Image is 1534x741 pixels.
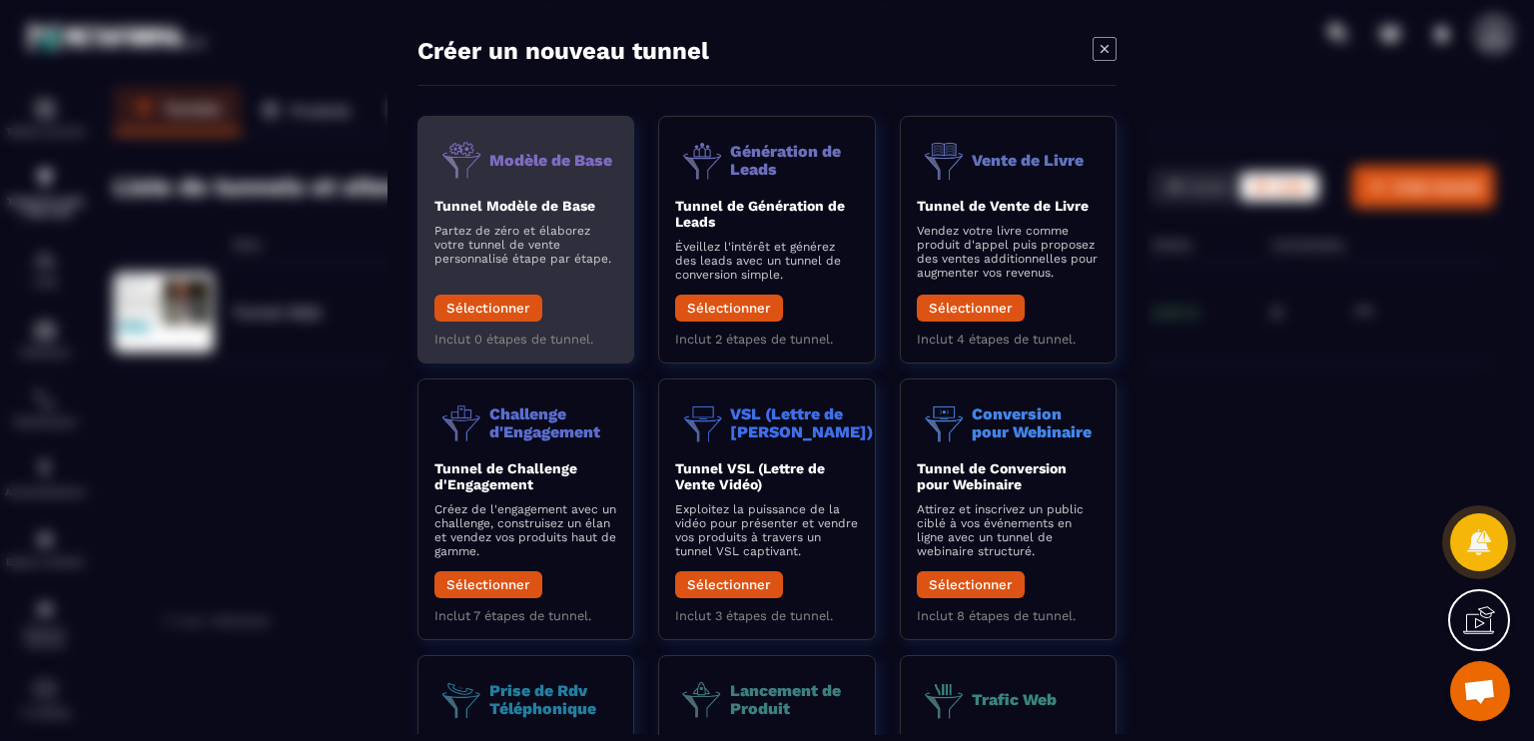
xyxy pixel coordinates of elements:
img: funnel-objective-icon [675,395,730,450]
button: Sélectionner [675,571,783,598]
p: Partez de zéro et élaborez votre tunnel de vente personnalisé étape par étape. [434,224,617,266]
img: funnel-objective-icon [917,395,972,450]
button: Sélectionner [434,571,542,598]
p: Modèle de Base [489,152,612,170]
p: Inclut 2 étapes de tunnel. [675,332,858,347]
img: funnel-objective-icon [434,395,489,450]
p: Prise de Rdv Téléphonique [489,682,617,717]
p: Inclut 4 étapes de tunnel. [917,332,1100,347]
p: VSL (Lettre de [PERSON_NAME]) [730,405,873,440]
img: funnel-objective-icon [917,133,972,188]
img: funnel-objective-icon [675,672,730,727]
p: Attirez et inscrivez un public ciblé à vos événements en ligne avec un tunnel de webinaire struct... [917,502,1100,558]
b: Tunnel de Challenge d'Engagement [434,460,577,492]
p: Inclut 8 étapes de tunnel. [917,608,1100,623]
img: funnel-objective-icon [434,133,489,188]
p: Challenge d'Engagement [489,405,617,440]
b: Tunnel VSL (Lettre de Vente Vidéo) [675,460,825,492]
a: Ouvrir le chat [1450,661,1510,721]
p: Génération de Leads [730,143,858,178]
button: Sélectionner [675,295,783,322]
img: funnel-objective-icon [434,672,489,727]
b: Tunnel Modèle de Base [434,198,595,214]
b: Tunnel de Vente de Livre [917,198,1089,214]
p: Éveillez l'intérêt et générez des leads avec un tunnel de conversion simple. [675,240,858,282]
p: Inclut 0 étapes de tunnel. [434,332,617,347]
img: funnel-objective-icon [675,133,730,188]
b: Tunnel de Génération de Leads [675,198,845,230]
h4: Créer un nouveau tunnel [417,37,709,65]
p: Trafic Web [972,691,1057,709]
p: Inclut 3 étapes de tunnel. [675,608,858,623]
p: Exploitez la puissance de la vidéo pour présenter et vendre vos produits à travers un tunnel VSL ... [675,502,858,558]
p: Vente de Livre [972,152,1084,170]
p: Créez de l'engagement avec un challenge, construisez un élan et vendez vos produits haut de gamme. [434,502,617,558]
p: Conversion pour Webinaire [972,405,1100,440]
p: Inclut 7 étapes de tunnel. [434,608,617,623]
button: Sélectionner [917,571,1025,598]
p: Vendez votre livre comme produit d'appel puis proposez des ventes additionnelles pour augmenter v... [917,224,1100,280]
button: Sélectionner [434,295,542,322]
img: funnel-objective-icon [917,672,972,727]
b: Tunnel de Conversion pour Webinaire [917,460,1067,492]
button: Sélectionner [917,295,1025,322]
p: Lancement de Produit [730,682,858,717]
